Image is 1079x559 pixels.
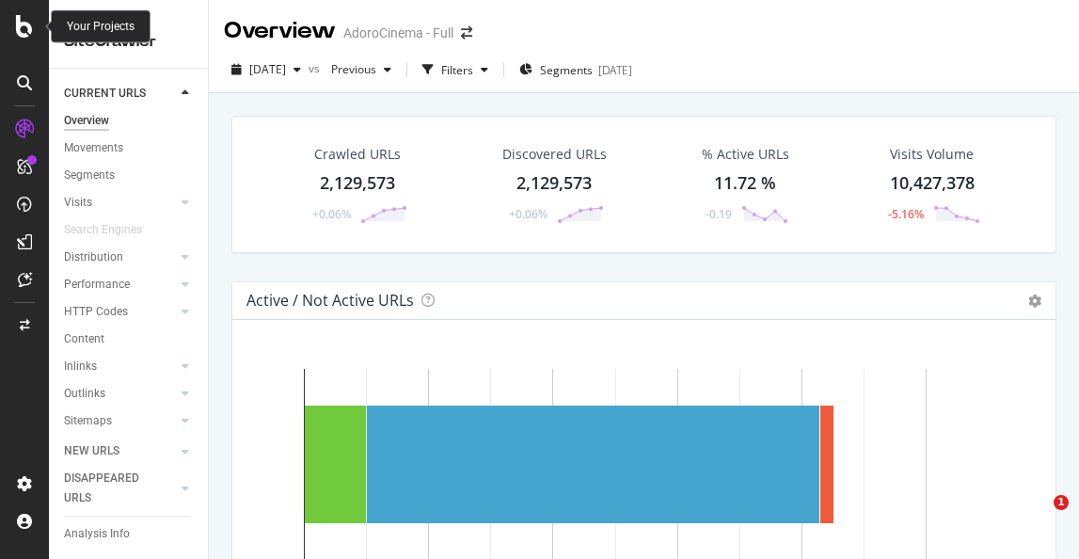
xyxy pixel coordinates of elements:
div: Your Projects [67,19,135,35]
div: Crawled URLs [314,145,401,164]
a: Distribution [64,248,176,267]
div: AdoroCinema - Full [343,24,453,42]
div: 10,427,378 [890,171,975,196]
div: -5.16% [888,206,924,222]
div: Visits [64,193,92,213]
div: Performance [64,275,130,295]
div: Sitemaps [64,411,112,431]
div: Distribution [64,248,123,267]
a: Analysis Info [64,524,195,544]
a: CURRENT URLS [64,84,176,104]
a: Outlinks [64,384,176,404]
div: Overview [224,15,336,47]
i: Options [1028,295,1041,308]
span: Previous [324,61,376,77]
div: Discovered URLs [502,145,607,164]
span: Segments [540,62,593,78]
div: 11.72 % [714,171,776,196]
button: Previous [324,55,399,85]
a: Content [64,329,195,349]
div: % Active URLs [702,145,789,164]
h4: Active / Not Active URLs [246,288,414,313]
span: 2025 Sep. 23rd [249,61,286,77]
div: Filters [441,62,473,78]
a: HTTP Codes [64,302,176,322]
div: Outlinks [64,384,105,404]
div: Inlinks [64,357,97,376]
a: Segments [64,166,195,185]
div: Segments [64,166,115,185]
div: NEW URLS [64,441,119,461]
button: Filters [415,55,496,85]
div: +0.06% [312,206,351,222]
div: HTTP Codes [64,302,128,322]
span: vs [309,60,324,76]
div: Search Engines [64,220,142,240]
a: Performance [64,275,176,295]
button: Segments[DATE] [512,55,640,85]
div: DISAPPEARED URLS [64,469,159,508]
a: Search Engines [64,220,161,240]
div: +0.06% [509,206,547,222]
div: Movements [64,138,123,158]
a: DISAPPEARED URLS [64,469,176,508]
iframe: Intercom live chat [1015,495,1060,540]
div: Overview [64,111,109,131]
a: Sitemaps [64,411,176,431]
div: arrow-right-arrow-left [461,26,472,40]
div: Content [64,329,104,349]
div: 2,129,573 [320,171,395,196]
a: Visits [64,193,176,213]
div: Visits Volume [890,145,974,164]
span: 1 [1054,495,1069,510]
a: Overview [64,111,195,131]
div: 2,129,573 [516,171,592,196]
a: Inlinks [64,357,176,376]
a: Movements [64,138,195,158]
div: [DATE] [598,62,632,78]
div: CURRENT URLS [64,84,146,104]
button: [DATE] [224,55,309,85]
a: NEW URLS [64,441,176,461]
div: -0.19 [706,206,732,222]
div: Analysis Info [64,524,130,544]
